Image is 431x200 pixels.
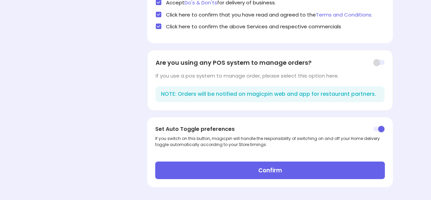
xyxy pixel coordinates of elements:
[155,125,235,133] span: Set Auto Toggle preferences
[166,23,341,30] span: Click here to confirm the above Services and respective commercials
[316,11,372,18] span: Terms and Conditions.
[155,11,162,18] img: check
[166,11,372,18] span: Click here to confirm that you have read and agreed to the
[156,86,385,102] div: NOTE: Orders will be notified on magicpin web and app for restaurant partners.
[155,23,162,30] img: check
[155,162,385,179] button: Confirm
[155,136,385,147] div: If you switch on this button, magicpin will handle the responsibility of switching on and off you...
[373,59,385,66] img: toggle
[156,58,311,67] span: Are you using any POS system to manage orders?
[373,125,385,133] img: pjpZYCU39gJvuxdatW4kArkLHrOpv3x53-IMsG4-PmLRue8W0vkwj7d-qyxTLkUJ2NTKs8Wi_BLD-WXOcR-hvawfdeE4R0UVS...
[156,72,385,79] div: If you use a pos system to manage order, please select this option here.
